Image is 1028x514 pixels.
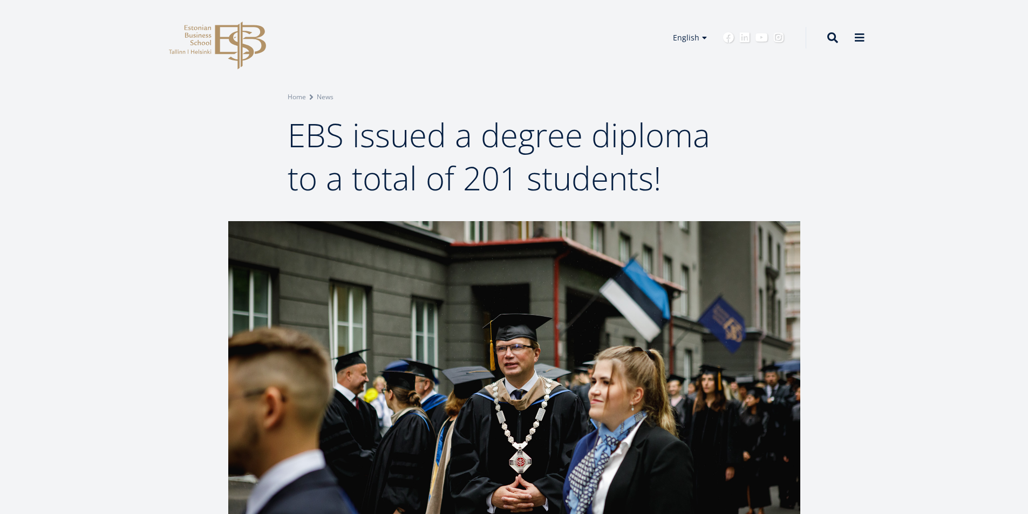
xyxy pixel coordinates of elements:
a: Linkedin [739,32,750,43]
span: EBS issued a degree diploma to a total of 201 students! [288,113,710,200]
a: Youtube [755,32,768,43]
a: Instagram [773,32,784,43]
a: Facebook [723,32,734,43]
a: News [317,92,333,102]
a: Home [288,92,306,102]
